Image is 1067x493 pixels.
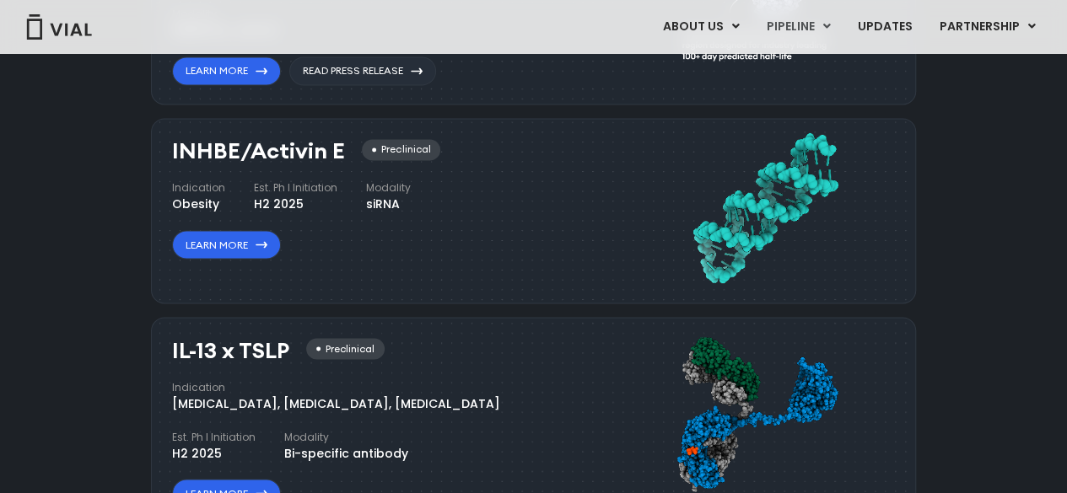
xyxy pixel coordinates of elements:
div: Bi-specific antibody [284,444,408,462]
div: siRNA [366,196,411,213]
h3: INHBE/Activin E [172,139,345,163]
h4: Indication [172,180,225,196]
a: ABOUT USMenu Toggle [649,13,752,41]
div: H2 2025 [172,444,256,462]
div: [MEDICAL_DATA], [MEDICAL_DATA], [MEDICAL_DATA] [172,394,500,412]
div: Obesity [172,196,225,213]
h4: Modality [284,429,408,444]
div: Preclinical [362,139,440,160]
a: PIPELINEMenu Toggle [753,13,843,41]
h4: Modality [366,180,411,196]
img: Vial Logo [25,14,93,40]
a: Learn More [172,56,281,85]
h3: IL-13 x TSLP [172,338,289,362]
a: Learn More [172,230,281,259]
div: H2 2025 [254,196,337,213]
h4: Est. Ph I Initiation [172,429,256,444]
h4: Indication [172,379,500,394]
a: Read Press Release [289,56,436,85]
a: UPDATES [844,13,925,41]
h4: Est. Ph I Initiation [254,180,337,196]
a: PARTNERSHIPMenu Toggle [926,13,1049,41]
div: Preclinical [306,338,385,359]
